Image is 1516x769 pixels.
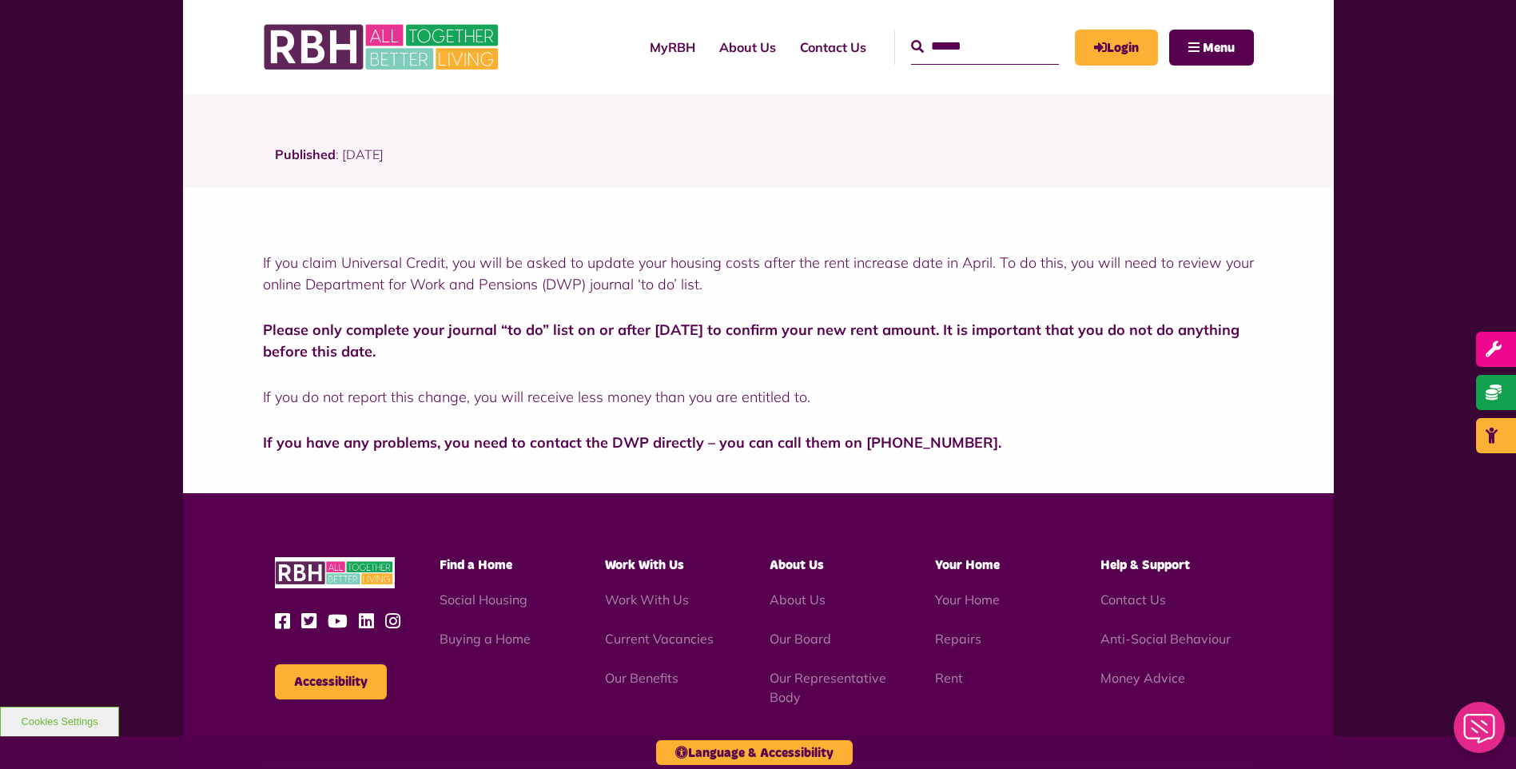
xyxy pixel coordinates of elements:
[935,670,963,686] a: Rent
[440,559,512,572] span: Find a Home
[605,559,684,572] span: Work With Us
[935,559,1000,572] span: Your Home
[275,145,1242,188] p: : [DATE]
[605,592,689,608] a: Work With Us
[263,252,1254,295] p: If you claim Universal Credit, you will be asked to update your housing costs after the rent incr...
[1444,697,1516,769] iframe: Netcall Web Assistant for live chat
[788,26,878,69] a: Contact Us
[770,559,824,572] span: About Us
[911,30,1059,64] input: Search
[263,433,1001,452] strong: If you have any problems, you need to contact the DWP directly – you can call them on [PHONE_NUMB...
[1203,42,1235,54] span: Menu
[605,631,714,647] a: Current Vacancies
[770,631,831,647] a: Our Board
[1100,631,1231,647] a: Anti-Social Behaviour
[440,631,531,647] a: Buying a Home
[263,321,1239,361] strong: Please only complete your journal “to do” list on or after [DATE] to confirm your new rent amount...
[770,592,826,608] a: About Us
[1169,30,1254,66] button: Navigation
[1100,670,1185,686] a: Money Advice
[1100,592,1166,608] a: Contact Us
[605,670,678,686] a: Our Benefits
[263,16,503,78] img: RBH
[707,26,788,69] a: About Us
[1100,559,1190,572] span: Help & Support
[656,740,853,765] button: Language & Accessibility
[935,592,1000,608] a: Your Home
[263,386,1254,408] p: If you do not report this change, you will receive less money than you are entitled to.
[275,557,395,588] img: RBH
[935,631,981,647] a: Repairs
[638,26,707,69] a: MyRBH
[1075,30,1158,66] a: MyRBH
[770,670,886,705] a: Our Representative Body
[440,592,527,608] a: Social Housing - open in a new tab
[275,664,387,699] button: Accessibility
[275,146,336,162] strong: Published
